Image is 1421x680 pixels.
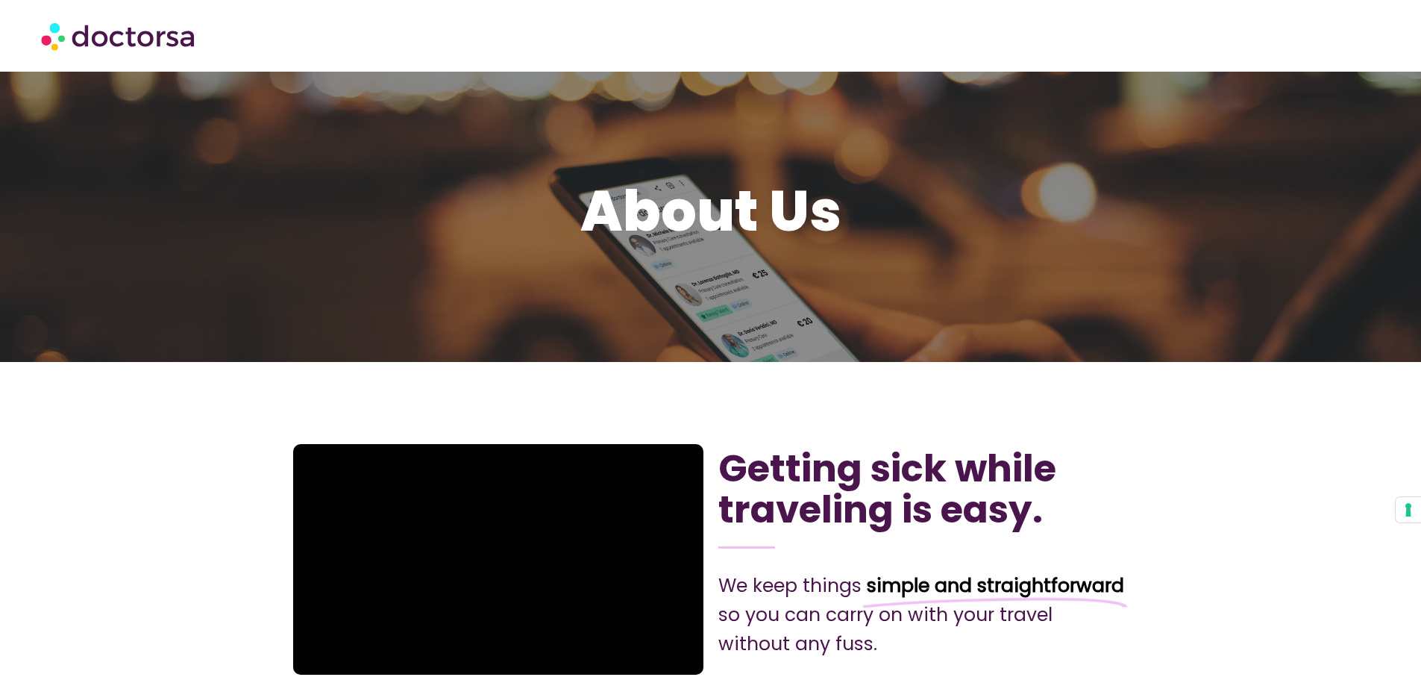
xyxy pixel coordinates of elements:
h2: Getting sick while traveling is easy. [718,448,1128,530]
span: We keep things [718,573,862,599]
h1: About Us [293,181,1129,243]
button: Your consent preferences for tracking technologies [1396,497,1421,523]
span: simple and straightforward [867,571,1124,600]
span: so you can carry on with your travel without any fuss. [718,602,1053,657]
